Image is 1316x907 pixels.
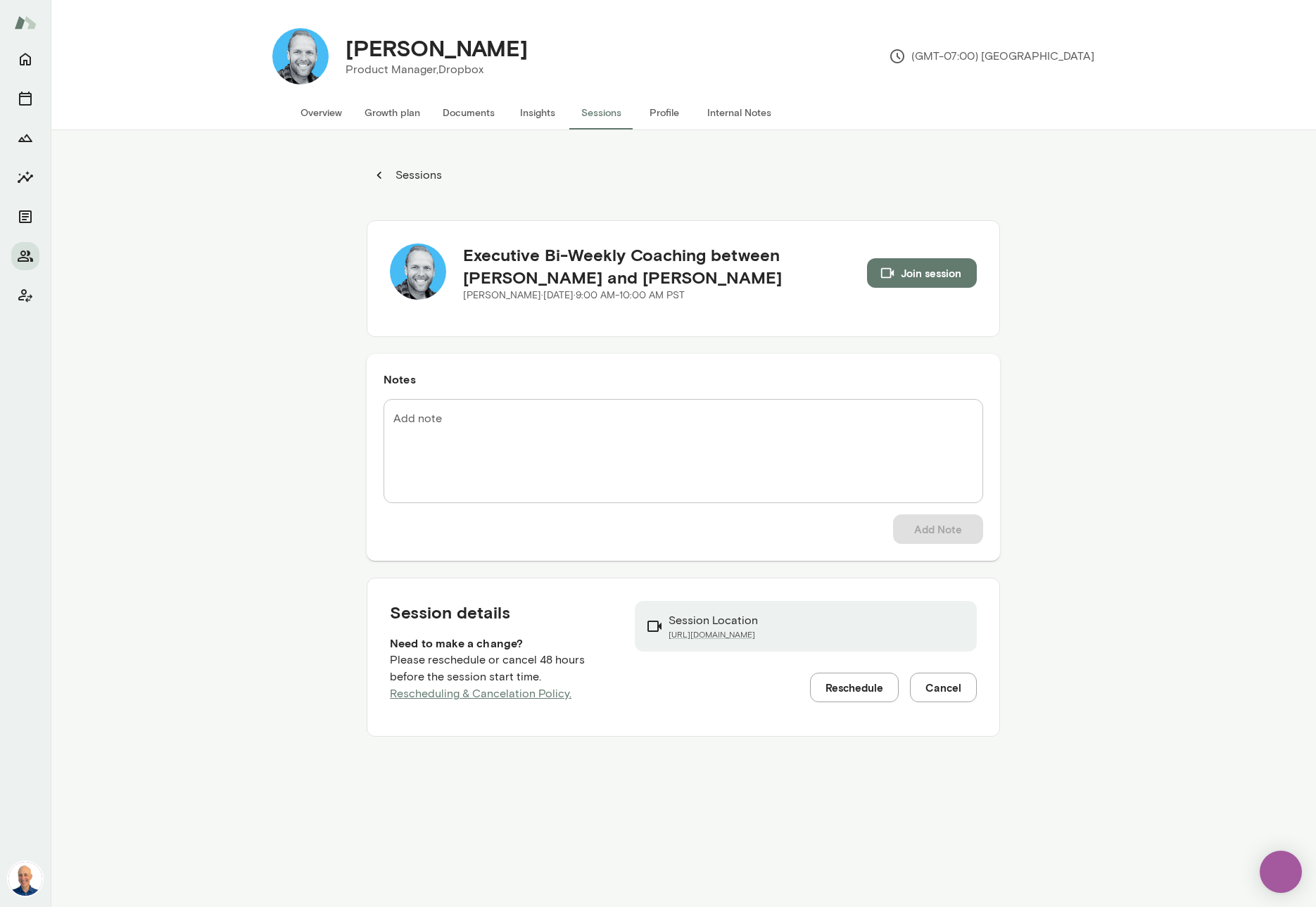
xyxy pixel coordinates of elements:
[14,9,37,36] img: Mento
[272,28,329,84] img: Kyle Miller
[393,167,442,184] p: Sessions
[390,635,612,652] h6: Need to make a change?
[367,161,450,189] button: Sessions
[669,629,758,640] a: [URL][DOMAIN_NAME]
[346,34,528,61] h4: [PERSON_NAME]
[11,84,39,113] button: Sessions
[569,96,633,129] button: Sessions
[346,61,528,78] p: Product Manager, Dropbox
[867,258,977,288] button: Join session
[506,96,569,129] button: Insights
[669,612,758,629] p: Session Location
[11,45,39,73] button: Home
[910,673,977,702] button: Cancel
[463,243,867,288] h5: Executive Bi-Weekly Coaching between [PERSON_NAME] and [PERSON_NAME]
[390,687,571,700] a: Rescheduling & Cancelation Policy.
[353,96,431,129] button: Growth plan
[289,96,353,129] button: Overview
[431,96,506,129] button: Documents
[463,288,867,303] p: [PERSON_NAME] · [DATE] · 9:00 AM-10:00 AM PST
[11,242,39,270] button: Members
[810,673,899,702] button: Reschedule
[696,96,783,129] button: Internal Notes
[384,371,983,388] h6: Notes
[11,281,39,310] button: Client app
[390,601,612,623] h5: Session details
[633,96,696,129] button: Profile
[8,862,42,896] img: Mark Lazen
[11,203,39,231] button: Documents
[11,124,39,152] button: Growth Plan
[11,163,39,191] button: Insights
[390,243,446,300] img: Kyle Miller
[390,652,612,702] p: Please reschedule or cancel 48 hours before the session start time.
[889,48,1094,65] p: (GMT-07:00) [GEOGRAPHIC_DATA]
